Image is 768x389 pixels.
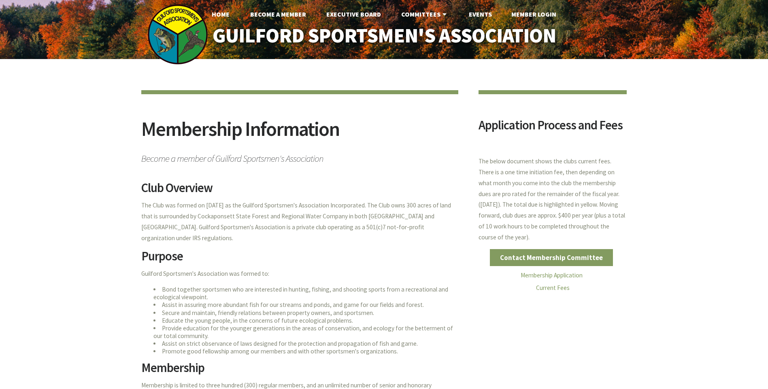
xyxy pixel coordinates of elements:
a: Executive Board [320,6,387,22]
li: Provide education for the younger generations in the areas of conservation, and ecology for the b... [153,324,458,340]
img: logo_sm.png [147,4,208,65]
a: Current Fees [536,284,570,292]
li: Assist on strict observance of laws designed for the protection and propagation of fish and game. [153,340,458,347]
h2: Application Process and Fees [479,119,627,137]
a: Member Login [505,6,563,22]
li: Secure and maintain, friendly relations between property owners, and sportsmen. [153,309,458,317]
p: The Club was formed on [DATE] as the Guilford Sportsmen's Association Incorporated. The Club owns... [141,200,458,243]
h2: Purpose [141,250,458,268]
a: Guilford Sportsmen's Association [195,19,573,53]
a: Contact Membership Committee [490,249,613,266]
span: Become a member of Guilford Sportsmen's Association [141,149,458,163]
li: Educate the young people, in the concerns of future ecological problems. [153,317,458,324]
h2: Club Overview [141,182,458,200]
h2: Membership [141,362,458,380]
p: Guilford Sportsmen's Association was formed to: [141,268,458,279]
li: Assist in assuring more abundant fish for our streams and ponds, and game for our fields and forest. [153,301,458,309]
li: Bond together sportsmen who are interested in hunting, fishing, and shooting sports from a recrea... [153,285,458,301]
a: Become A Member [244,6,313,22]
a: Membership Application [521,271,583,279]
p: The below document shows the clubs current fees. There is a one time initiation fee, then dependi... [479,156,627,243]
h2: Membership Information [141,119,458,149]
a: Home [205,6,236,22]
a: Events [462,6,498,22]
a: Committees [395,6,455,22]
li: Promote good fellowship among our members and with other sportsmen's organizations. [153,347,458,355]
